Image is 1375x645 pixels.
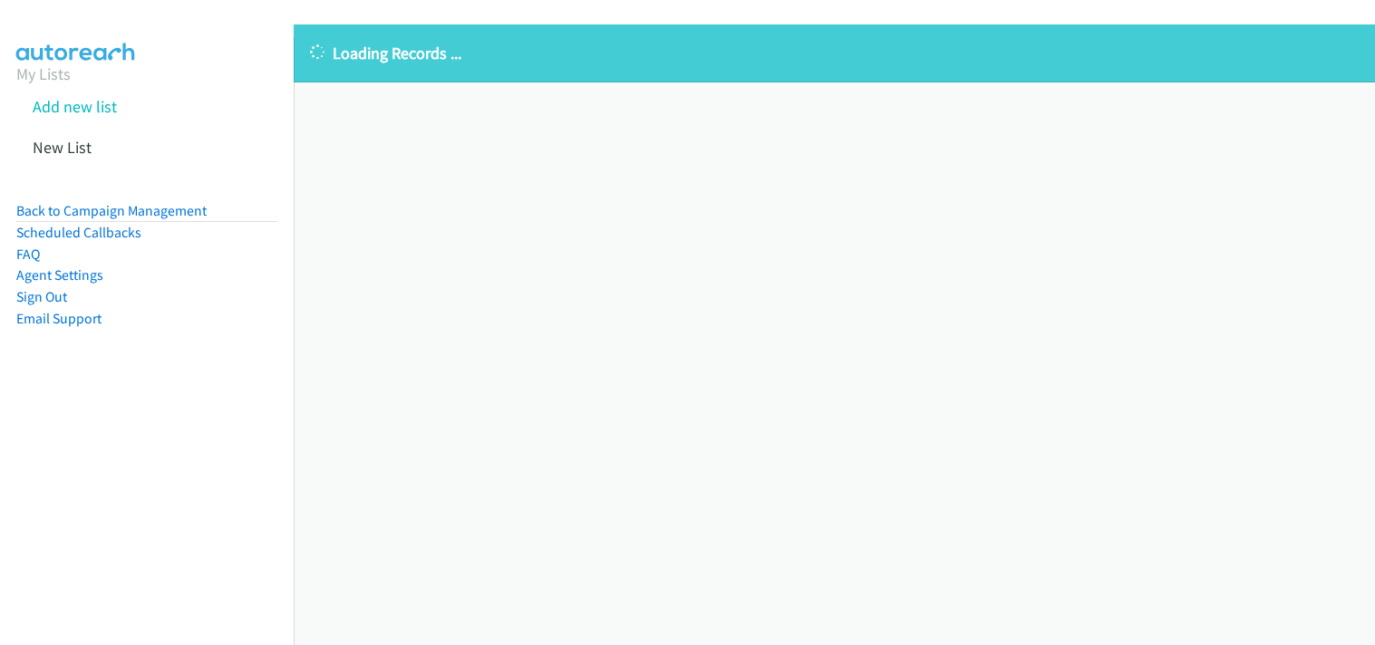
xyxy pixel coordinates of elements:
[16,202,207,219] a: Back to Campaign Management
[16,224,141,241] a: Scheduled Callbacks
[16,266,103,284] a: Agent Settings
[310,41,1359,65] p: Loading Records ...
[16,245,40,263] a: FAQ
[33,96,117,117] a: Add new list
[16,288,67,305] a: Sign Out
[16,310,102,327] a: Email Support
[33,137,92,158] a: New List
[16,63,71,84] a: My Lists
